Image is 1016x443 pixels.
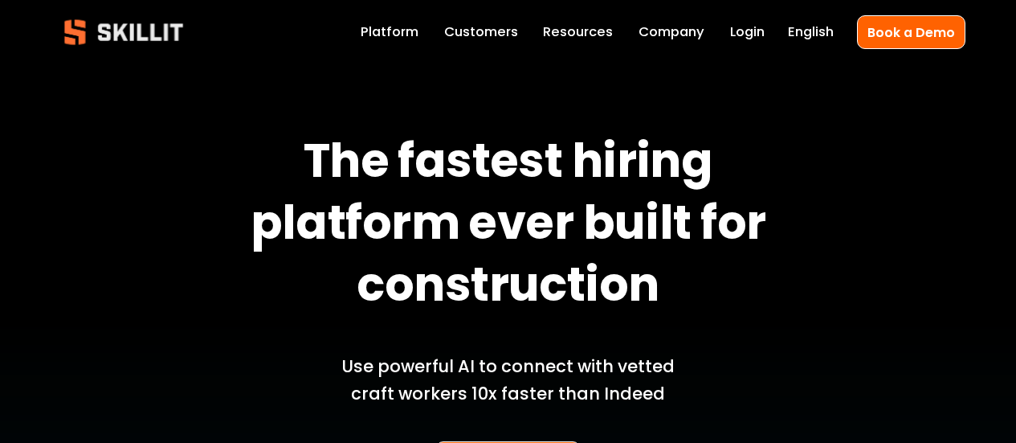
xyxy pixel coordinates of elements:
img: Skillit [51,8,197,56]
a: Company [639,21,704,43]
a: folder dropdown [543,21,613,43]
p: Use powerful AI to connect with vetted craft workers 10x faster than Indeed [320,353,696,408]
span: English [788,23,834,43]
a: Platform [361,21,418,43]
a: Customers [444,21,518,43]
span: Resources [543,23,613,43]
div: language picker [788,21,834,43]
a: Login [730,21,765,43]
a: Book a Demo [857,15,965,48]
strong: The fastest hiring platform ever built for construction [251,125,775,329]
